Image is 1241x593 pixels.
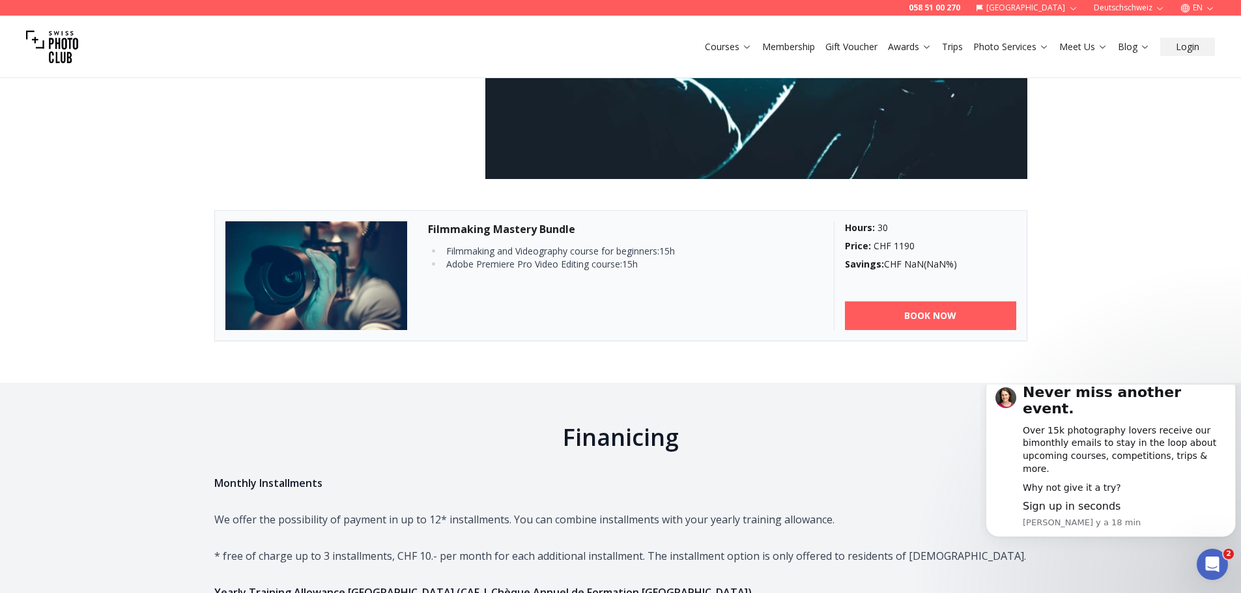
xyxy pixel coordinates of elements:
b: Hours : [845,221,875,234]
button: Photo Services [968,38,1054,56]
div: CHF NaN ( NaN %) [845,258,1016,271]
h3: Filmmaking Mastery Bundle [428,221,813,237]
div: Over 15k photography lovers receive our bimonthly emails to stay in the loop about upcoming cours... [42,40,246,90]
div: Why not give it a try? [42,97,246,110]
b: Savings : [845,258,884,270]
li: Adobe Premiere Pro Video Editing course : 15 h [443,258,767,271]
button: Blog [1113,38,1155,56]
button: Membership [757,38,820,56]
p: Message from Joan, sent Il y a 18 min [42,132,246,144]
li: Filmmaking and Videography course for beginners : 15 h [443,245,767,258]
a: Membership [762,40,815,53]
h2: Finanicing [214,424,1027,450]
button: Courses [700,38,757,56]
a: Trips [942,40,963,53]
a: Photo Services [973,40,1049,53]
iframe: Intercom notifications message [980,385,1241,558]
b: Price : [845,240,871,252]
button: Login [1160,38,1215,56]
button: Trips [937,38,968,56]
button: Gift Voucher [820,38,883,56]
div: 30 [845,221,1016,234]
button: Awards [883,38,937,56]
img: Swiss photo club [26,21,78,73]
iframe: Intercom live chat [1197,549,1228,580]
button: Meet Us [1054,38,1113,56]
a: Courses [705,40,752,53]
img: Profile image for Joan [15,3,36,23]
div: CHF 1190 [845,240,1016,253]
span: 2 [1223,549,1234,559]
a: Sign up in seconds [42,115,140,128]
a: Awards [888,40,932,53]
a: BOOK NOW [845,301,1016,330]
a: 058 51 00 270 [909,3,960,13]
a: Gift Voucher [825,40,877,53]
b: BOOK NOW [904,309,956,322]
strong: Monthly Installments [214,476,322,490]
a: Meet Us [1059,40,1107,53]
img: Filmmaking Mastery Bundle [225,221,408,331]
a: Blog [1118,40,1150,53]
